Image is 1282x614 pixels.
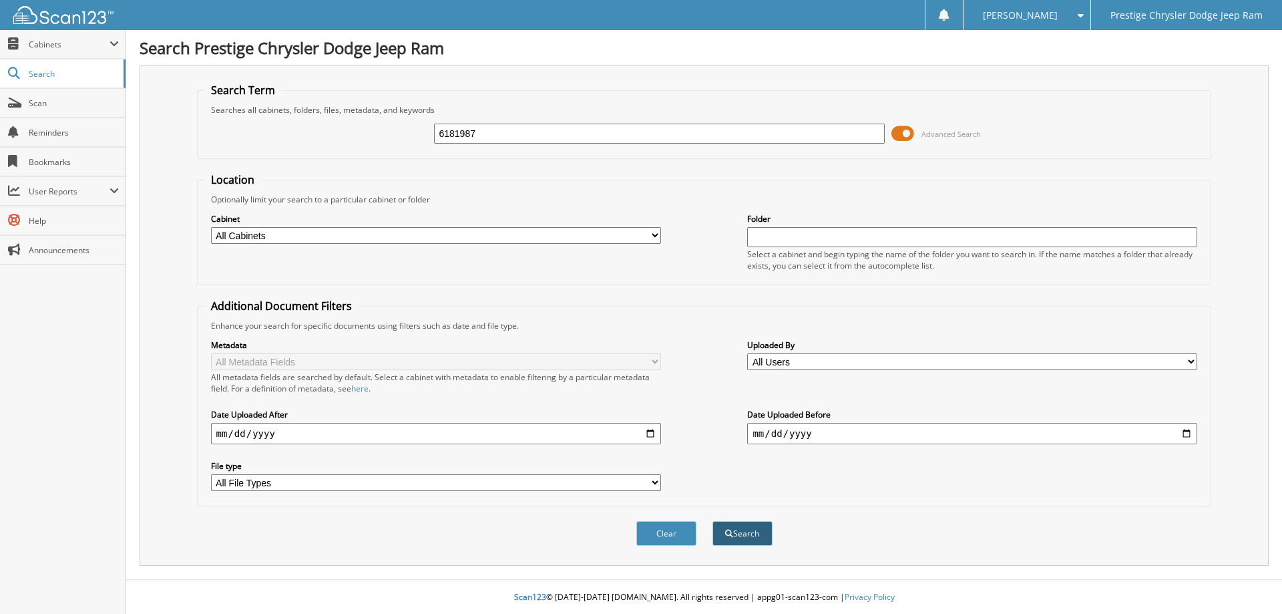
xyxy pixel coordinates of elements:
[636,521,696,546] button: Clear
[204,104,1205,116] div: Searches all cabinets, folders, files, metadata, and keywords
[29,156,119,168] span: Bookmarks
[211,371,661,394] div: All metadata fields are searched by default. Select a cabinet with metadata to enable filtering b...
[204,320,1205,331] div: Enhance your search for specific documents using filters such as date and file type.
[1215,550,1282,614] iframe: Chat Widget
[1110,11,1263,19] span: Prestige Chrysler Dodge Jeep Ram
[845,591,895,603] a: Privacy Policy
[140,37,1269,59] h1: Search Prestige Chrysler Dodge Jeep Ram
[514,591,546,603] span: Scan123
[204,172,261,187] legend: Location
[13,6,114,24] img: scan123-logo-white.svg
[747,339,1197,351] label: Uploaded By
[29,98,119,109] span: Scan
[211,339,661,351] label: Metadata
[204,83,282,98] legend: Search Term
[983,11,1058,19] span: [PERSON_NAME]
[204,194,1205,205] div: Optionally limit your search to a particular cabinet or folder
[747,213,1197,224] label: Folder
[211,423,661,444] input: start
[29,39,110,50] span: Cabinets
[211,460,661,472] label: File type
[211,213,661,224] label: Cabinet
[126,581,1282,614] div: © [DATE]-[DATE] [DOMAIN_NAME]. All rights reserved | appg01-scan123-com |
[29,245,119,256] span: Announcements
[747,423,1197,444] input: end
[29,215,119,226] span: Help
[29,68,117,80] span: Search
[747,409,1197,420] label: Date Uploaded Before
[29,186,110,197] span: User Reports
[204,299,359,313] legend: Additional Document Filters
[351,383,369,394] a: here
[921,129,981,139] span: Advanced Search
[747,249,1197,271] div: Select a cabinet and begin typing the name of the folder you want to search in. If the name match...
[211,409,661,420] label: Date Uploaded After
[29,127,119,138] span: Reminders
[712,521,773,546] button: Search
